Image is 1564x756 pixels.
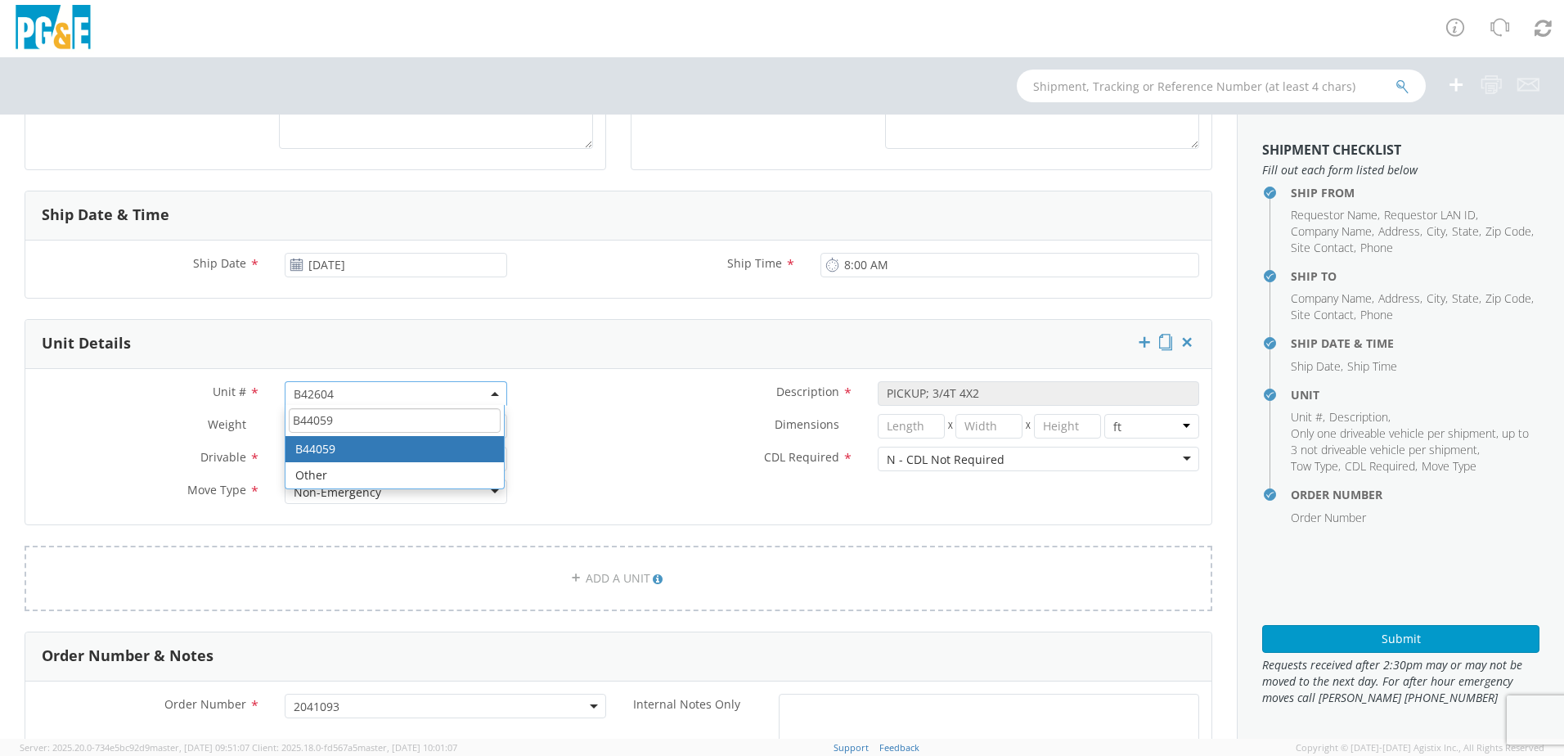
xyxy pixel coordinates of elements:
span: CDL Required [764,449,839,465]
span: City [1427,290,1445,306]
span: Phone [1360,307,1393,322]
div: N - CDL Not Required [887,452,1004,468]
span: master, [DATE] 10:01:07 [357,741,457,754]
span: Address [1378,290,1420,306]
li: , [1291,290,1374,307]
span: Copyright © [DATE]-[DATE] Agistix Inc., All Rights Reserved [1296,741,1544,754]
li: , [1452,223,1481,240]
span: Only one driveable vehicle per shipment, up to 3 not driveable vehicle per shipment [1291,425,1529,457]
span: State [1452,223,1479,239]
img: pge-logo-06675f144f4cfa6a6814.png [12,5,94,53]
span: Weight [208,416,246,432]
li: , [1291,207,1380,223]
span: Unit # [1291,409,1323,425]
span: City [1427,223,1445,239]
li: , [1291,223,1374,240]
h4: Order Number [1291,488,1539,501]
span: B42604 [285,381,507,406]
li: , [1291,307,1356,323]
li: , [1384,207,1478,223]
li: , [1291,458,1341,475]
span: Order Number [164,696,246,712]
h4: Ship Date & Time [1291,337,1539,349]
span: Move Type [187,482,246,497]
span: X [945,414,956,439]
span: Ship Date [193,255,246,271]
span: Tow Type [1291,458,1338,474]
li: , [1291,358,1343,375]
span: X [1022,414,1034,439]
li: , [1427,290,1448,307]
span: Order Number [1291,510,1366,525]
strong: Shipment Checklist [1262,141,1401,159]
div: Non-Emergency [294,484,381,501]
span: Requestor LAN ID [1384,207,1476,223]
li: , [1329,409,1391,425]
span: Move Type [1422,458,1476,474]
li: , [1345,458,1418,475]
li: , [1485,290,1534,307]
span: 2041093 [285,694,606,718]
input: Height [1034,414,1101,439]
li: , [1378,223,1422,240]
span: master, [DATE] 09:51:07 [150,741,249,754]
h3: Ship Date & Time [42,207,169,223]
span: Ship Time [1347,358,1397,374]
li: , [1485,223,1534,240]
span: Site Contact [1291,240,1354,255]
button: Submit [1262,625,1539,653]
li: , [1291,409,1325,425]
li: , [1378,290,1422,307]
h4: Unit [1291,389,1539,401]
li: , [1452,290,1481,307]
input: Width [955,414,1022,439]
h4: Ship To [1291,270,1539,282]
h4: Ship From [1291,187,1539,199]
li: , [1427,223,1448,240]
span: Dimensions [775,416,839,432]
span: B42604 [294,386,498,402]
a: Support [834,741,869,754]
span: Description [1329,409,1388,425]
span: Requestor Name [1291,207,1377,223]
span: Company Name [1291,223,1372,239]
span: Zip Code [1485,290,1531,306]
span: Site Contact [1291,307,1354,322]
span: Phone [1360,240,1393,255]
span: CDL Required [1345,458,1415,474]
li: , [1291,240,1356,256]
span: Requests received after 2:30pm may or may not be moved to the next day. For after hour emergency ... [1262,657,1539,706]
a: Feedback [879,741,919,754]
span: Address [1378,223,1420,239]
span: Internal Notes Only [633,696,740,712]
span: Company Name [1291,290,1372,306]
li: Other [285,462,504,488]
li: B44059 [285,436,504,462]
span: Client: 2025.18.0-fd567a5 [252,741,457,754]
span: State [1452,290,1479,306]
span: Drivable [200,449,246,465]
h3: Order Number & Notes [42,648,213,664]
a: ADD A UNIT [25,546,1212,611]
li: , [1291,425,1535,458]
span: Server: 2025.20.0-734e5bc92d9 [20,741,249,754]
input: Shipment, Tracking or Reference Number (at least 4 chars) [1017,70,1426,102]
span: Ship Time [727,255,782,271]
input: Length [878,414,945,439]
span: Description [776,384,839,399]
span: Ship Date [1291,358,1341,374]
h3: Unit Details [42,335,131,352]
span: Zip Code [1485,223,1531,239]
span: Fill out each form listed below [1262,162,1539,178]
span: 2041093 [294,699,597,714]
span: Unit # [213,384,246,399]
